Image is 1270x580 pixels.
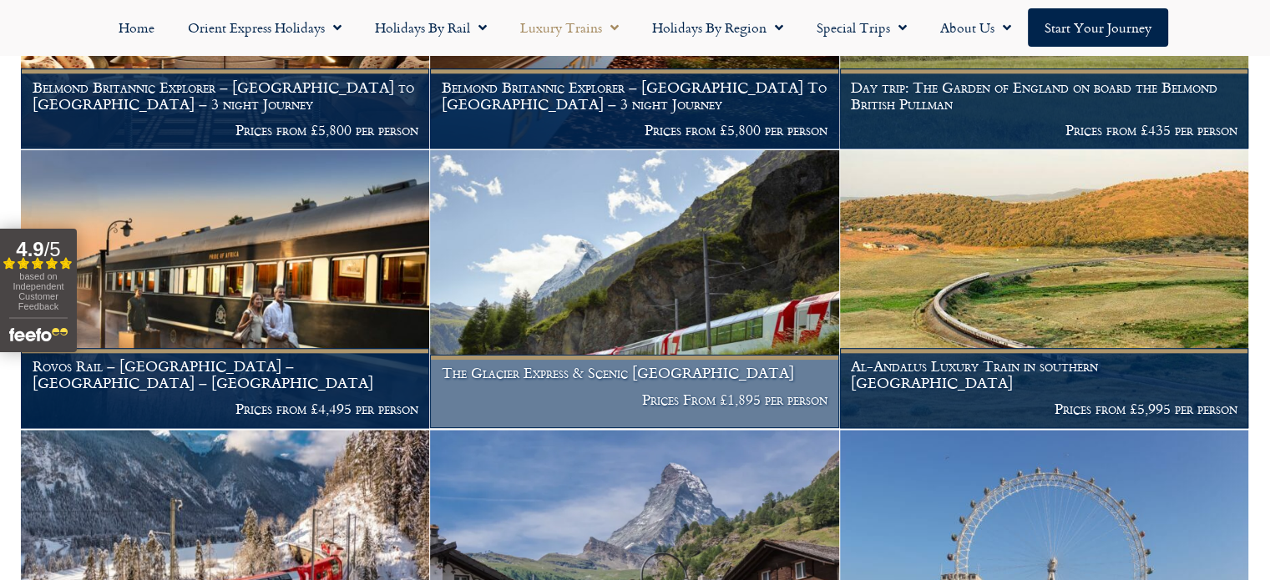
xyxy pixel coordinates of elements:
[1028,8,1168,47] a: Start your Journey
[21,150,429,428] img: Pride Of Africa Train Holiday
[8,8,1262,47] nav: Menu
[840,150,1249,429] a: Al-Andalus Luxury Train in southern [GEOGRAPHIC_DATA] Prices from £5,995 per person
[430,150,839,429] a: The Glacier Express & Scenic [GEOGRAPHIC_DATA] Prices From £1,895 per person
[851,358,1237,391] h1: Al-Andalus Luxury Train in southern [GEOGRAPHIC_DATA]
[442,365,827,381] h1: The Glacier Express & Scenic [GEOGRAPHIC_DATA]
[851,122,1237,139] p: Prices from £435 per person
[33,79,418,112] h1: Belmond Britannic Explorer – [GEOGRAPHIC_DATA] to [GEOGRAPHIC_DATA] – 3 night Journey
[171,8,358,47] a: Orient Express Holidays
[33,358,418,391] h1: Rovos Rail – [GEOGRAPHIC_DATA] – [GEOGRAPHIC_DATA] – [GEOGRAPHIC_DATA]
[358,8,503,47] a: Holidays by Rail
[503,8,635,47] a: Luxury Trains
[442,122,827,139] p: Prices from £5,800 per person
[102,8,171,47] a: Home
[442,391,827,408] p: Prices From £1,895 per person
[851,79,1237,112] h1: Day trip: The Garden of England on board the Belmond British Pullman
[800,8,923,47] a: Special Trips
[33,122,418,139] p: Prices from £5,800 per person
[923,8,1028,47] a: About Us
[33,401,418,417] p: Prices from £4,495 per person
[851,401,1237,417] p: Prices from £5,995 per person
[635,8,800,47] a: Holidays by Region
[442,79,827,112] h1: Belmond Britannic Explorer – [GEOGRAPHIC_DATA] To [GEOGRAPHIC_DATA] – 3 night Journey
[21,150,430,429] a: Rovos Rail – [GEOGRAPHIC_DATA] – [GEOGRAPHIC_DATA] – [GEOGRAPHIC_DATA] Prices from £4,495 per person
